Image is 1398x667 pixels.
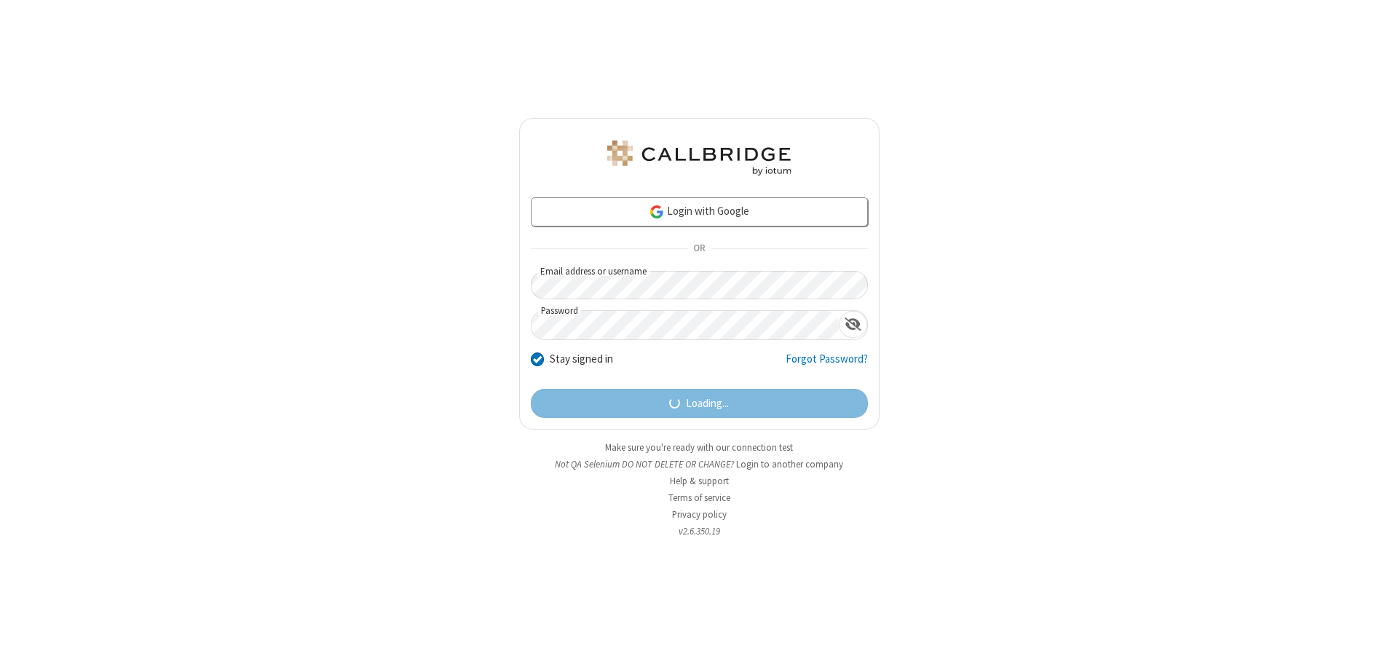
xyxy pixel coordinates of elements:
button: Login to another company [736,457,843,471]
a: Make sure you're ready with our connection test [605,441,793,454]
a: Forgot Password? [786,351,868,379]
a: Terms of service [668,492,730,504]
span: Loading... [686,395,729,412]
iframe: Chat [1362,629,1387,657]
li: Not QA Selenium DO NOT DELETE OR CHANGE? [519,457,880,471]
a: Privacy policy [672,508,727,521]
div: Show password [839,311,867,338]
button: Loading... [531,389,868,418]
img: QA Selenium DO NOT DELETE OR CHANGE [604,141,794,175]
span: OR [687,239,711,259]
a: Help & support [670,475,729,487]
a: Login with Google [531,197,868,226]
label: Stay signed in [550,351,613,368]
input: Password [532,311,839,339]
img: google-icon.png [649,204,665,220]
li: v2.6.350.19 [519,524,880,538]
input: Email address or username [531,271,868,299]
